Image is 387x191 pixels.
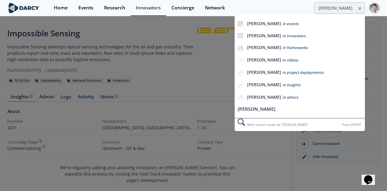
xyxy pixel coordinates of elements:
[282,45,308,50] span: in frameworks
[282,33,306,38] span: in innovators
[235,118,365,131] div: More search results for " [PERSON_NAME] "
[342,122,361,128] div: Press ENTER
[235,104,365,115] li: [PERSON_NAME]
[54,5,68,10] div: Home
[247,82,281,87] b: [PERSON_NAME]
[247,69,281,75] b: [PERSON_NAME]
[314,2,365,14] input: Advanced Search
[282,58,298,63] span: in videos
[247,94,281,100] b: [PERSON_NAME]
[282,70,324,75] span: in project deployments
[282,21,299,26] span: in events
[369,3,380,13] img: Profile
[104,5,125,10] div: Research
[205,5,225,10] div: Network
[78,5,93,10] div: Events
[362,167,381,185] iframe: chat widget
[247,33,281,38] b: [PERSON_NAME]
[7,3,40,13] img: logo-wide.svg
[247,57,281,63] b: [PERSON_NAME]
[247,44,281,50] b: [PERSON_NAME]
[282,82,301,87] span: in insights
[247,21,281,26] b: [PERSON_NAME]
[282,95,298,100] span: in others
[238,21,243,26] img: icon
[136,5,161,10] div: Innovators
[238,33,243,38] img: icon
[171,5,194,10] div: Concierge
